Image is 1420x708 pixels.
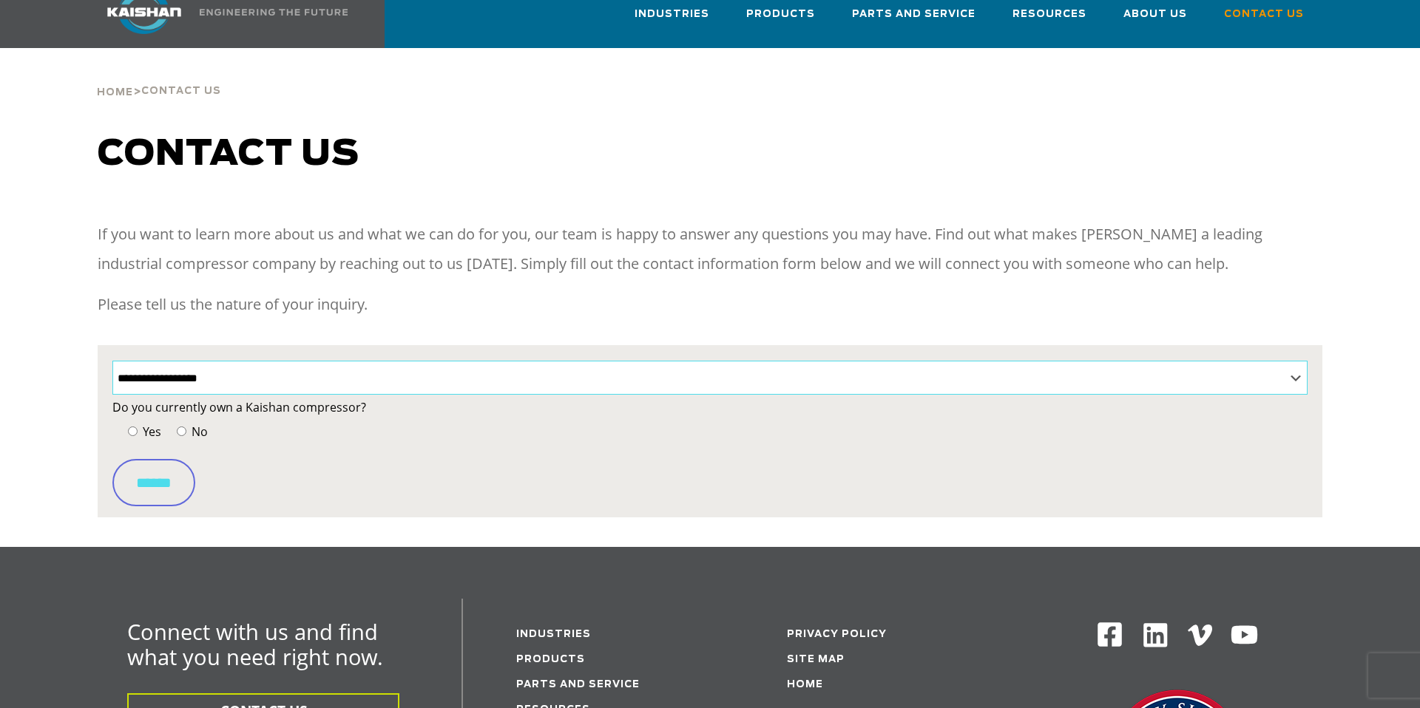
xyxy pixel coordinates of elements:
label: Do you currently own a Kaishan compressor? [112,397,1308,418]
a: Industries [516,630,591,639]
img: Engineering the future [200,9,348,16]
input: Yes [128,426,138,436]
p: Please tell us the nature of your inquiry. [98,290,1322,319]
a: Home [97,85,133,98]
span: No [189,423,208,440]
span: About Us [1123,6,1187,23]
span: Yes [140,423,161,440]
span: Resources [1012,6,1086,23]
span: Contact Us [141,86,221,96]
div: > [97,48,221,104]
img: Vimeo [1188,624,1213,646]
span: Connect with us and find what you need right now. [127,617,383,671]
span: Contact Us [1224,6,1304,23]
a: Products [516,655,585,664]
span: Products [746,6,815,23]
span: Home [97,88,133,98]
span: Industries [635,6,709,23]
form: Contact form [112,397,1308,506]
a: Home [787,680,823,690]
a: Parts and service [516,680,640,690]
p: If you want to learn more about us and what we can do for you, our team is happy to answer any qu... [98,219,1322,279]
img: Facebook [1096,621,1123,648]
span: Contact us [98,137,359,172]
input: No [177,426,186,436]
img: Youtube [1230,621,1259,650]
span: Parts and Service [852,6,976,23]
a: Privacy Policy [787,630,887,639]
img: Linkedin [1141,621,1170,650]
a: Site Map [787,655,845,664]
